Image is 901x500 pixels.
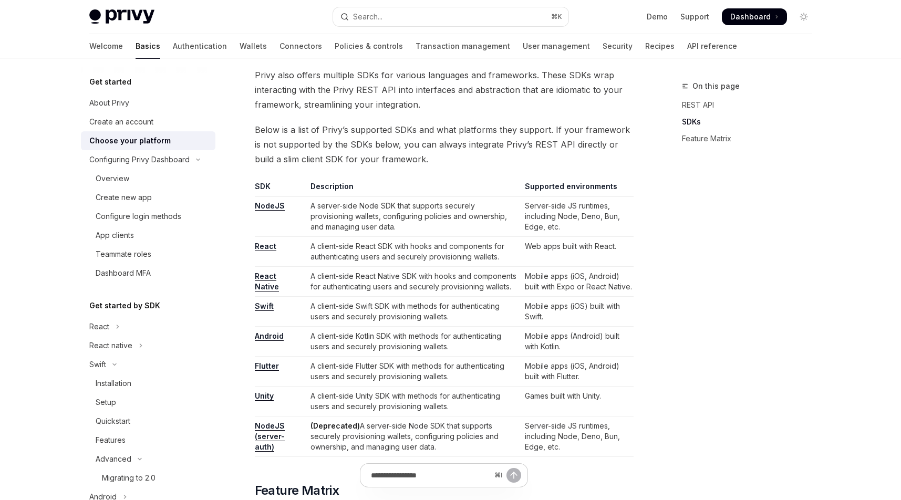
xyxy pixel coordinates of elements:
[96,377,131,390] div: Installation
[255,122,634,166] span: Below is a list of Privy’s supported SDKs and what platforms they support. If your framework is n...
[692,80,740,92] span: On this page
[645,34,675,59] a: Recipes
[96,434,126,446] div: Features
[255,421,285,452] a: NodeJS (server-auth)
[521,387,633,416] td: Games built with Unity.
[255,391,274,401] a: Unity
[521,267,633,297] td: Mobile apps (iOS, Android) built with Expo or React Native.
[81,207,215,226] a: Configure login methods
[687,34,737,59] a: API reference
[521,357,633,387] td: Mobile apps (iOS, Android) built with Flutter.
[81,336,215,355] button: Toggle React native section
[81,150,215,169] button: Toggle Configuring Privy Dashboard section
[255,272,279,291] a: React Native
[306,267,521,297] td: A client-side React Native SDK with hooks and components for authenticating users and securely pr...
[89,339,132,352] div: React native
[81,355,215,374] button: Toggle Swift section
[81,112,215,131] a: Create an account
[521,327,633,357] td: Mobile apps (Android) built with Kotlin.
[335,34,403,59] a: Policies & controls
[96,229,134,242] div: App clients
[255,301,274,311] a: Swift
[81,93,215,112] a: About Privy
[682,97,821,113] a: REST API
[603,34,633,59] a: Security
[255,331,284,341] a: Android
[81,264,215,283] a: Dashboard MFA
[306,196,521,237] td: A server-side Node SDK that supports securely provisioning wallets, configuring policies and owne...
[306,237,521,267] td: A client-side React SDK with hooks and components for authenticating users and securely provision...
[136,34,160,59] a: Basics
[81,317,215,336] button: Toggle React section
[96,191,152,204] div: Create new app
[102,472,156,484] div: Migrating to 2.0
[81,245,215,264] a: Teammate roles
[81,188,215,207] a: Create new app
[310,421,360,430] strong: (Deprecated)
[371,464,490,487] input: Ask a question...
[682,130,821,147] a: Feature Matrix
[551,13,562,21] span: ⌘ K
[255,201,285,211] a: NodeJS
[89,97,129,109] div: About Privy
[521,237,633,267] td: Web apps built with React.
[795,8,812,25] button: Toggle dark mode
[521,416,633,457] td: Server-side JS runtimes, including Node, Deno, Bun, Edge, etc.
[306,297,521,327] td: A client-side Swift SDK with methods for authenticating users and securely provisioning wallets.
[81,169,215,188] a: Overview
[89,9,154,24] img: light logo
[96,415,130,428] div: Quickstart
[306,181,521,196] th: Description
[89,76,131,88] h5: Get started
[680,12,709,22] a: Support
[279,34,322,59] a: Connectors
[306,416,521,457] td: A server-side Node SDK that supports securely provisioning wallets, configuring policies and owne...
[96,453,131,465] div: Advanced
[255,181,306,196] th: SDK
[333,7,568,26] button: Open search
[523,34,590,59] a: User management
[240,34,267,59] a: Wallets
[89,153,190,166] div: Configuring Privy Dashboard
[89,34,123,59] a: Welcome
[81,131,215,150] a: Choose your platform
[506,468,521,483] button: Send message
[89,299,160,312] h5: Get started by SDK
[416,34,510,59] a: Transaction management
[353,11,382,23] div: Search...
[96,210,181,223] div: Configure login methods
[255,68,634,112] span: Privy also offers multiple SDKs for various languages and frameworks. These SDKs wrap interacting...
[81,226,215,245] a: App clients
[96,172,129,185] div: Overview
[81,412,215,431] a: Quickstart
[306,357,521,387] td: A client-side Flutter SDK with methods for authenticating users and securely provisioning wallets.
[730,12,771,22] span: Dashboard
[173,34,227,59] a: Authentication
[81,374,215,393] a: Installation
[255,361,279,371] a: Flutter
[306,387,521,416] td: A client-side Unity SDK with methods for authenticating users and securely provisioning wallets.
[81,393,215,412] a: Setup
[81,450,215,468] button: Toggle Advanced section
[89,134,171,147] div: Choose your platform
[89,320,109,333] div: React
[306,327,521,357] td: A client-side Kotlin SDK with methods for authenticating users and securely provisioning wallets.
[89,358,106,371] div: Swift
[521,196,633,237] td: Server-side JS runtimes, including Node, Deno, Bun, Edge, etc.
[255,242,276,251] a: React
[96,267,151,279] div: Dashboard MFA
[722,8,787,25] a: Dashboard
[521,181,633,196] th: Supported environments
[682,113,821,130] a: SDKs
[521,297,633,327] td: Mobile apps (iOS) built with Swift.
[96,396,116,409] div: Setup
[647,12,668,22] a: Demo
[96,248,151,261] div: Teammate roles
[89,116,153,128] div: Create an account
[81,468,215,487] a: Migrating to 2.0
[81,431,215,450] a: Features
